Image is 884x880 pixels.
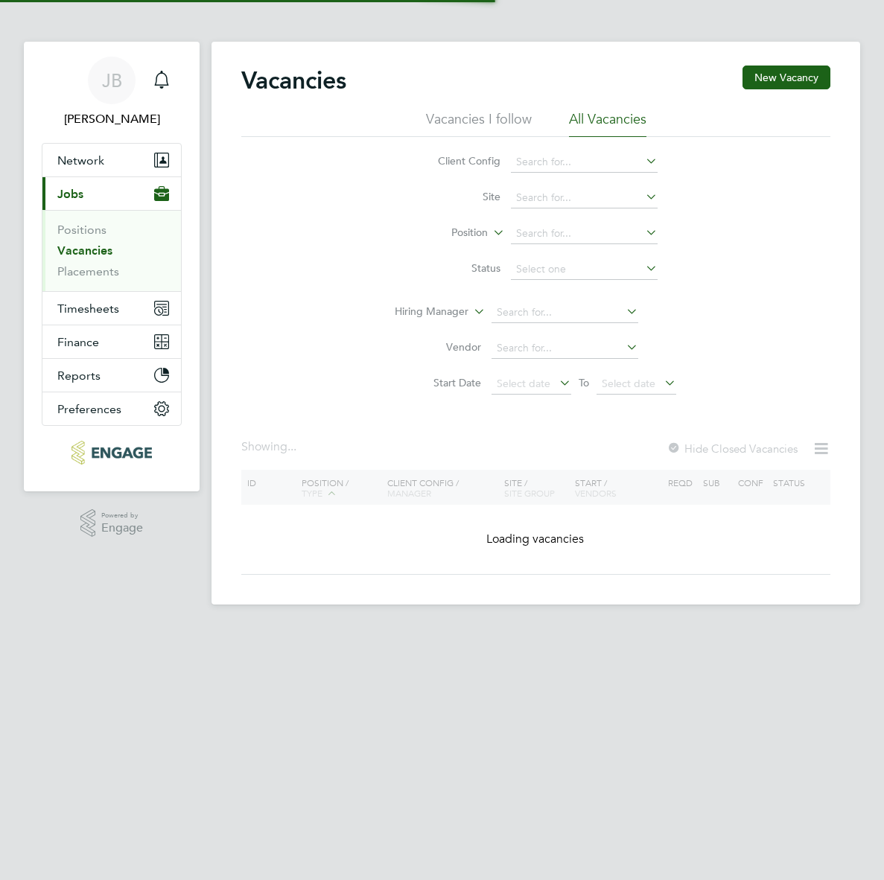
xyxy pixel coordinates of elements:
li: Vacancies I follow [426,110,532,137]
a: Positions [57,223,106,237]
nav: Main navigation [24,42,200,491]
button: Jobs [42,177,181,210]
button: Preferences [42,392,181,425]
input: Search for... [511,152,658,173]
input: Search for... [492,338,638,359]
img: protocol-logo-retina.png [71,441,151,465]
label: Site [415,190,500,203]
span: Engage [101,522,143,535]
span: JB [102,71,122,90]
input: Search for... [492,302,638,323]
span: Powered by [101,509,143,522]
button: Reports [42,359,181,392]
span: Josh Boulding [42,110,182,128]
span: Finance [57,335,99,349]
a: JB[PERSON_NAME] [42,57,182,128]
a: Powered byEngage [80,509,144,538]
input: Select one [511,259,658,280]
a: Vacancies [57,243,112,258]
span: Preferences [57,402,121,416]
label: Hide Closed Vacancies [667,441,798,456]
input: Search for... [511,188,658,208]
a: Go to home page [42,441,182,465]
span: Timesheets [57,302,119,316]
button: Network [42,144,181,176]
div: Jobs [42,210,181,291]
h2: Vacancies [241,66,346,95]
button: New Vacancy [743,66,830,89]
span: Select date [602,377,655,390]
input: Search for... [511,223,658,244]
span: ... [287,439,296,454]
label: Start Date [395,376,481,389]
button: Timesheets [42,292,181,325]
label: Position [402,226,488,240]
span: Network [57,153,104,168]
label: Status [415,261,500,275]
span: Select date [497,377,550,390]
div: Showing [241,439,299,455]
button: Finance [42,325,181,358]
li: All Vacancies [569,110,646,137]
label: Vendor [395,340,481,354]
span: Jobs [57,187,83,201]
span: To [574,373,594,392]
a: Placements [57,264,119,278]
span: Reports [57,369,101,383]
label: Hiring Manager [383,305,468,319]
label: Client Config [415,154,500,168]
